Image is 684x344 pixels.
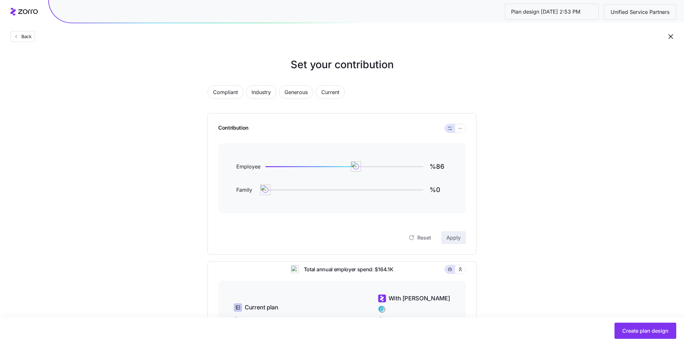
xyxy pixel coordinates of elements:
span: Family [236,186,264,194]
span: $24.3K [234,315,306,327]
span: Unified Service Partners [605,8,675,16]
img: ai-icon.png [351,161,361,172]
span: Contribution [218,124,249,133]
button: Industry [246,85,276,99]
span: Generous [284,86,308,99]
span: Industry [251,86,271,99]
span: Current plan [245,303,278,312]
span: Apply [446,234,461,242]
img: ai-icon.png [260,185,271,195]
span: Create plan design [622,327,668,335]
span: Reset [417,234,431,242]
span: Total annual employer spend: $164.1K [299,265,393,274]
button: Compliant [208,85,243,99]
span: Compliant [213,86,238,99]
img: ai-icon.png [291,265,299,273]
button: Apply [441,231,466,244]
button: Reset [403,231,436,244]
span: With [PERSON_NAME] [389,294,450,303]
button: Current [316,85,345,99]
span: Employee [236,163,264,171]
button: Create plan design [615,323,676,339]
button: Generous [279,85,313,99]
button: Back [10,31,35,42]
span: $21.1K [378,315,450,327]
span: Back [19,33,32,40]
h1: Set your contribution [182,57,502,72]
span: Current [321,86,339,99]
